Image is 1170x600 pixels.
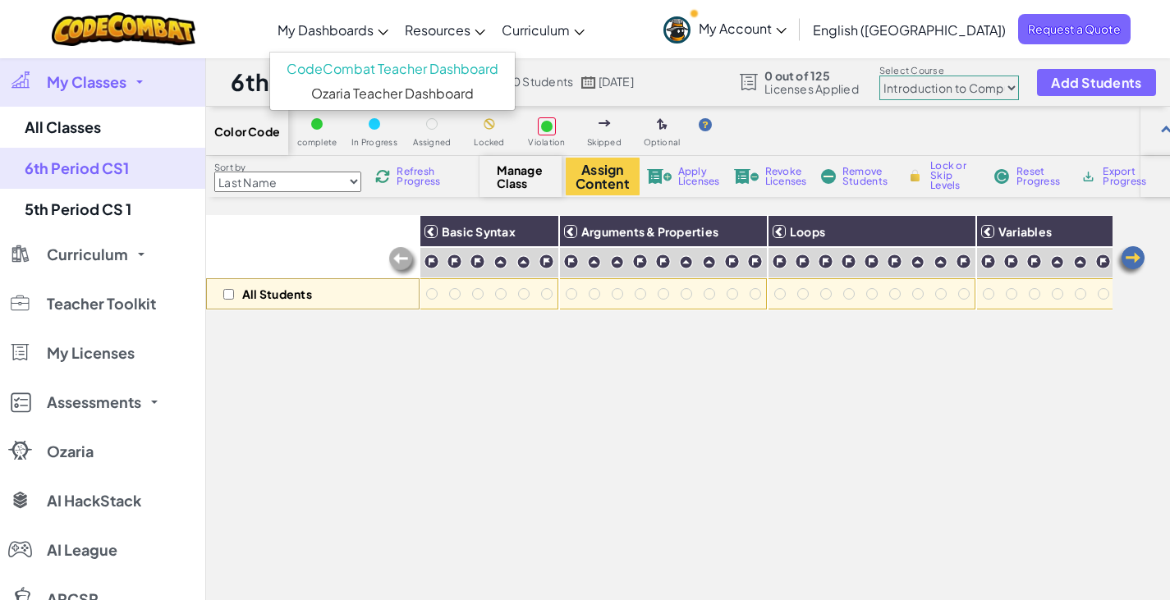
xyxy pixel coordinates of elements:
[47,395,141,410] span: Assessments
[930,161,979,190] span: Lock or Skip Levels
[1016,167,1066,186] span: Reset Progress
[47,75,126,89] span: My Classes
[470,254,485,269] img: IconChallengeLevel.svg
[413,138,452,147] span: Assigned
[647,169,672,184] img: IconLicenseApply.svg
[231,66,397,98] h1: 6th Period CS1
[516,255,530,269] img: IconPracticeLevel.svg
[599,74,634,89] span: [DATE]
[493,7,593,52] a: Curriculum
[397,7,493,52] a: Resources
[493,255,507,269] img: IconPracticeLevel.svg
[566,158,640,195] button: Assign Content
[442,224,516,239] span: Basic Syntax
[214,161,361,174] label: Sort by
[678,167,720,186] span: Apply Licenses
[747,254,763,269] img: IconChallengeLevel.svg
[764,82,859,95] span: Licenses Applied
[424,254,439,269] img: IconChallengeLevel.svg
[1103,167,1153,186] span: Export Progress
[1050,255,1064,269] img: IconPracticeLevel.svg
[297,138,337,147] span: complete
[47,493,141,508] span: AI HackStack
[998,224,1052,239] span: Variables
[270,81,515,106] a: Ozaria Teacher Dashboard
[47,296,156,311] span: Teacher Toolkit
[497,163,545,190] span: Manage Class
[887,254,902,269] img: IconChallengeLevel.svg
[813,21,1006,39] span: English ([GEOGRAPHIC_DATA])
[52,12,195,46] img: CodeCombat logo
[214,125,280,138] span: Color Code
[1026,254,1042,269] img: IconChallengeLevel.svg
[1051,76,1141,89] span: Add Students
[821,169,836,184] img: IconRemoveStudents.svg
[269,7,397,52] a: My Dashboards
[879,64,1019,77] label: Select Course
[397,167,447,186] span: Refresh Progress
[772,254,787,269] img: IconChallengeLevel.svg
[581,224,718,239] span: Arguments & Properties
[502,21,570,39] span: Curriculum
[242,287,312,300] p: All Students
[765,167,807,186] span: Revoke Licenses
[841,254,856,269] img: IconChallengeLevel.svg
[587,138,622,147] span: Skipped
[934,255,947,269] img: IconPracticeLevel.svg
[1073,255,1087,269] img: IconPracticeLevel.svg
[563,254,579,269] img: IconChallengeLevel.svg
[539,254,554,269] img: IconChallengeLevel.svg
[512,74,573,89] span: 0 Students
[599,120,611,126] img: IconSkippedLevel.svg
[842,167,892,186] span: Remove Students
[278,21,374,39] span: My Dashboards
[956,254,971,269] img: IconChallengeLevel.svg
[663,16,691,44] img: avatar
[818,254,833,269] img: IconChallengeLevel.svg
[702,255,716,269] img: IconPracticeLevel.svg
[47,247,128,262] span: Curriculum
[724,254,740,269] img: IconChallengeLevel.svg
[906,168,924,183] img: IconLock.svg
[581,76,596,89] img: calendar.svg
[587,255,601,269] img: IconPracticeLevel.svg
[805,7,1014,52] a: English ([GEOGRAPHIC_DATA])
[1003,254,1019,269] img: IconChallengeLevel.svg
[405,21,470,39] span: Resources
[610,255,624,269] img: IconPracticeLevel.svg
[1114,245,1147,277] img: Arrow_Left.png
[993,169,1010,184] img: IconReset.svg
[764,69,859,82] span: 0 out of 125
[655,3,795,55] a: My Account
[795,254,810,269] img: IconChallengeLevel.svg
[387,245,420,278] img: Arrow_Left_Inactive.png
[47,346,135,360] span: My Licenses
[373,167,392,186] img: IconReload.svg
[1081,169,1096,184] img: IconArchive.svg
[270,57,515,81] a: CodeCombat Teacher Dashboard
[657,118,668,131] img: IconOptionalLevel.svg
[911,255,925,269] img: IconPracticeLevel.svg
[699,20,787,37] span: My Account
[790,224,825,239] span: Loops
[447,254,462,269] img: IconChallengeLevel.svg
[679,255,693,269] img: IconPracticeLevel.svg
[655,254,671,269] img: IconChallengeLevel.svg
[351,138,397,147] span: In Progress
[980,254,996,269] img: IconChallengeLevel.svg
[528,138,565,147] span: Violation
[1037,69,1155,96] button: Add Students
[1018,14,1131,44] a: Request a Quote
[474,138,504,147] span: Locked
[632,254,648,269] img: IconChallengeLevel.svg
[1095,254,1111,269] img: IconChallengeLevel.svg
[699,118,712,131] img: IconHint.svg
[47,543,117,557] span: AI League
[734,169,759,184] img: IconLicenseRevoke.svg
[47,444,94,459] span: Ozaria
[644,138,681,147] span: Optional
[864,254,879,269] img: IconChallengeLevel.svg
